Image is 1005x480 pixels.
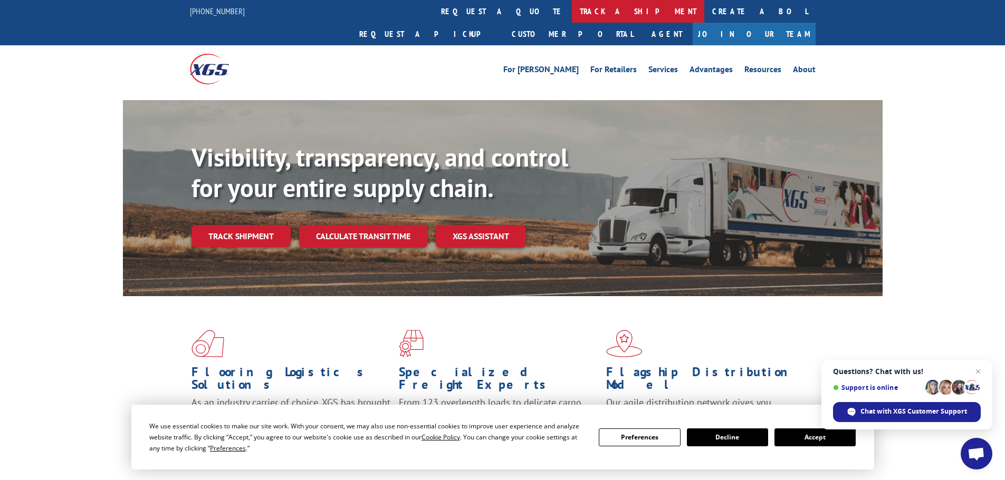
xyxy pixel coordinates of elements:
a: XGS ASSISTANT [436,225,526,248]
span: Support is online [833,384,922,391]
h1: Flooring Logistics Solutions [192,366,391,396]
a: Agent [641,23,693,45]
button: Preferences [599,428,680,446]
a: Advantages [690,65,733,77]
a: Services [648,65,678,77]
div: Cookie Consent Prompt [131,405,874,469]
span: Our agile distribution network gives you nationwide inventory management on demand. [606,396,800,421]
span: Cookie Policy [422,433,460,442]
a: Resources [744,65,781,77]
b: Visibility, transparency, and control for your entire supply chain. [192,141,568,204]
span: Chat with XGS Customer Support [833,402,981,422]
span: As an industry carrier of choice, XGS has brought innovation and dedication to flooring logistics... [192,396,390,434]
a: Request a pickup [351,23,504,45]
a: For Retailers [590,65,637,77]
span: Preferences [210,444,246,453]
div: We use essential cookies to make our site work. With your consent, we may also use non-essential ... [149,420,586,454]
a: For [PERSON_NAME] [503,65,579,77]
img: xgs-icon-flagship-distribution-model-red [606,330,643,357]
h1: Specialized Freight Experts [399,366,598,396]
button: Accept [774,428,856,446]
a: About [793,65,816,77]
a: Track shipment [192,225,291,247]
p: From 123 overlength loads to delicate cargo, our experienced staff knows the best way to move you... [399,396,598,443]
span: Chat with XGS Customer Support [860,407,967,416]
button: Decline [687,428,768,446]
a: [PHONE_NUMBER] [190,6,245,16]
img: xgs-icon-total-supply-chain-intelligence-red [192,330,224,357]
span: Questions? Chat with us! [833,367,981,376]
img: xgs-icon-focused-on-flooring-red [399,330,424,357]
h1: Flagship Distribution Model [606,366,806,396]
a: Join Our Team [693,23,816,45]
a: Calculate transit time [299,225,427,248]
a: Open chat [961,438,992,469]
a: Customer Portal [504,23,641,45]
